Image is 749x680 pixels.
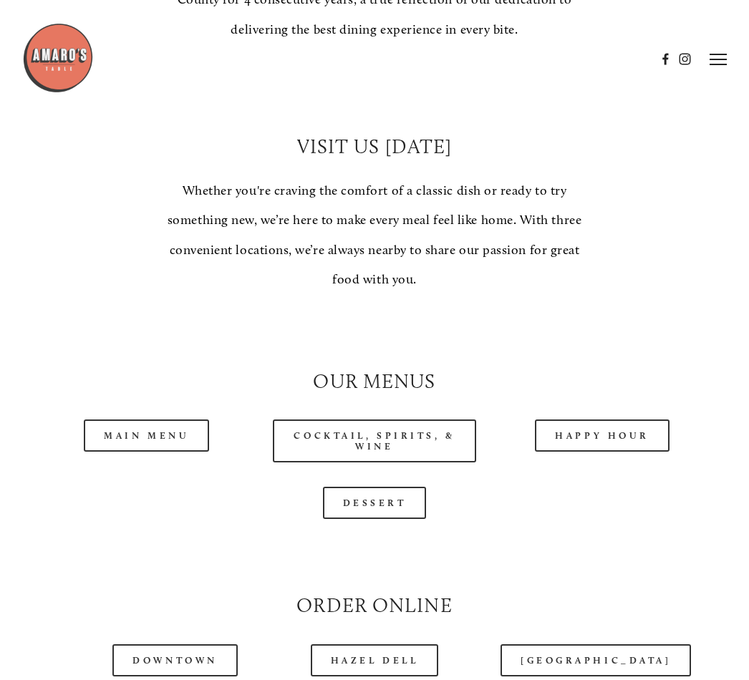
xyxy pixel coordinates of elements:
h2: Our Menus [45,368,705,396]
a: [GEOGRAPHIC_DATA] [501,644,691,676]
a: Downtown [112,644,237,676]
a: Hazel Dell [311,644,439,676]
a: Cocktail, Spirits, & Wine [273,419,476,462]
p: Whether you're craving the comfort of a classic dish or ready to try something new, we’re here to... [159,176,590,295]
img: Amaro's Table [22,22,94,94]
a: Happy Hour [535,419,670,452]
a: Dessert [323,487,427,519]
h2: Visit Us [DATE] [159,133,590,161]
a: Main Menu [84,419,209,452]
h2: Order Online [45,592,705,620]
